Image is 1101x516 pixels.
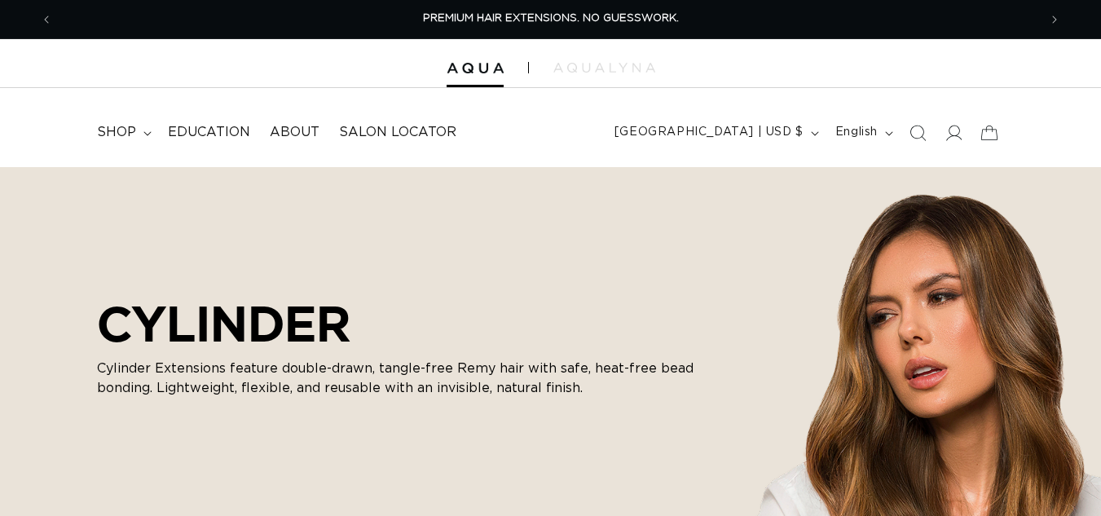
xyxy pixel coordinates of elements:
a: About [260,114,329,151]
span: shop [97,124,136,141]
summary: shop [87,114,158,151]
img: Aqua Hair Extensions [447,63,504,74]
button: Next announcement [1037,4,1072,35]
button: [GEOGRAPHIC_DATA] | USD $ [605,117,826,148]
span: English [835,124,878,141]
span: Salon Locator [339,124,456,141]
button: Previous announcement [29,4,64,35]
summary: Search [900,115,936,151]
button: English [826,117,900,148]
span: [GEOGRAPHIC_DATA] | USD $ [614,124,804,141]
a: Education [158,114,260,151]
span: Education [168,124,250,141]
span: PREMIUM HAIR EXTENSIONS. NO GUESSWORK. [423,13,679,24]
p: Cylinder Extensions feature double-drawn, tangle-free Remy hair with safe, heat-free bead bonding... [97,359,716,398]
a: Salon Locator [329,114,466,151]
img: aqualyna.com [553,63,655,73]
span: About [270,124,319,141]
h2: CYLINDER [97,295,716,352]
